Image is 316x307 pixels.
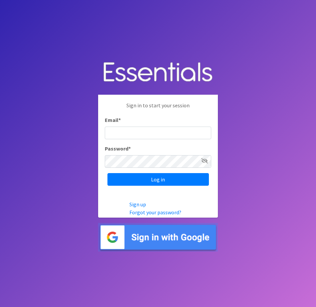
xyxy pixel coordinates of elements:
[105,145,131,153] label: Password
[107,173,209,186] input: Log in
[118,117,121,123] abbr: required
[98,223,218,252] img: Sign in with Google
[105,101,211,116] p: Sign in to start your session
[128,145,131,152] abbr: required
[98,55,218,90] img: Human Essentials
[129,209,181,216] a: Forgot your password?
[105,116,121,124] label: Email
[129,201,146,208] a: Sign up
